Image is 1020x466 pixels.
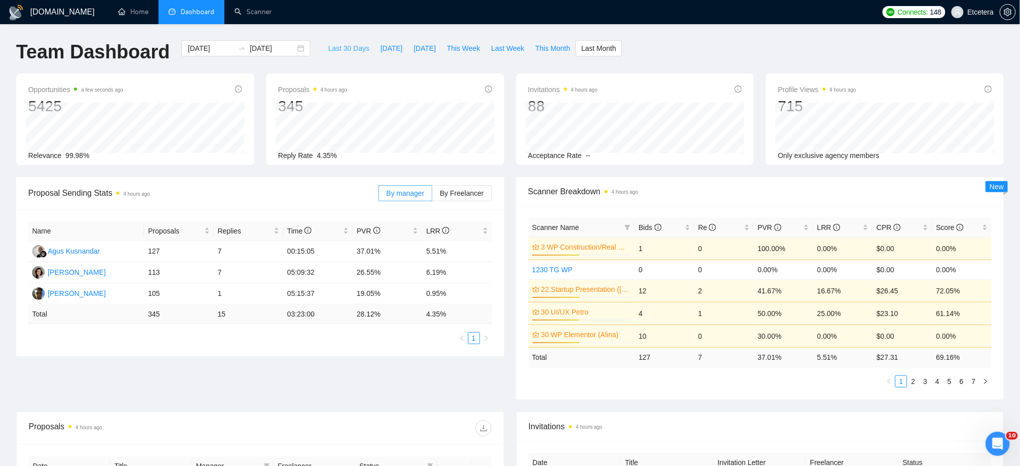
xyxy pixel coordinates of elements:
[304,227,311,234] span: info-circle
[144,262,213,283] td: 113
[898,7,928,18] span: Connects:
[541,242,629,253] a: 3 WP Construction/Real Estate Website Development ([PERSON_NAME] B)
[541,306,629,318] a: 30 UI/UX Petro
[639,223,661,231] span: Bids
[635,279,694,302] td: 12
[32,266,45,279] img: TT
[985,86,992,93] span: info-circle
[635,260,694,279] td: 0
[48,288,106,299] div: [PERSON_NAME]
[908,376,919,387] a: 2
[1000,8,1016,16] a: setting
[754,260,813,279] td: 0.00%
[894,224,901,231] span: info-circle
[919,375,931,387] li: 3
[32,289,106,297] a: AP[PERSON_NAME]
[32,287,45,300] img: AP
[373,227,380,234] span: info-circle
[895,375,907,387] li: 1
[214,241,283,262] td: 7
[414,43,436,54] span: [DATE]
[476,420,492,436] button: download
[32,268,106,276] a: TT[PERSON_NAME]
[813,237,873,260] td: 0.00%
[328,43,369,54] span: Last 30 Days
[441,40,486,56] button: This Week
[28,97,123,116] div: 5425
[422,241,492,262] td: 5.51%
[238,44,246,52] span: swap-right
[920,376,931,387] a: 3
[932,260,992,279] td: 0.00%
[813,347,873,367] td: 5.51 %
[380,43,403,54] span: [DATE]
[528,151,582,160] span: Acceptance Rate
[148,225,202,237] span: Proposals
[980,375,992,387] button: right
[954,9,961,16] span: user
[218,225,272,237] span: Replies
[28,221,144,241] th: Name
[932,347,992,367] td: 69.16 %
[813,279,873,302] td: 16.67%
[28,187,378,199] span: Proposal Sending Stats
[353,241,422,262] td: 37.01%
[283,304,353,324] td: 03:23:00
[468,332,480,344] li: 1
[778,151,880,160] span: Only exclusive agency members
[528,185,992,198] span: Scanner Breakdown
[532,244,539,251] span: crown
[447,43,480,54] span: This Week
[968,375,980,387] li: 7
[877,223,900,231] span: CPR
[386,189,424,197] span: By manager
[980,375,992,387] li: Next Page
[936,223,964,231] span: Score
[40,251,47,258] img: gigradar-bm.png
[65,151,89,160] span: 99.98%
[422,283,492,304] td: 0.95%
[883,375,895,387] button: left
[408,40,441,56] button: [DATE]
[32,245,45,258] img: AK
[813,302,873,325] td: 25.00%
[144,241,213,262] td: 127
[530,40,576,56] button: This Month
[571,87,598,93] time: 4 hours ago
[931,375,944,387] li: 4
[932,279,992,302] td: 72.05%
[532,223,579,231] span: Scanner Name
[278,151,313,160] span: Reply Rate
[957,224,964,231] span: info-circle
[873,260,932,279] td: $0.00
[529,420,992,433] span: Invitations
[833,224,840,231] span: info-circle
[169,8,176,15] span: dashboard
[694,237,754,260] td: 0
[635,325,694,347] td: 10
[214,283,283,304] td: 1
[353,262,422,283] td: 26.55%
[321,87,347,93] time: 4 hours ago
[817,223,840,231] span: LRR
[968,376,979,387] a: 7
[873,302,932,325] td: $23.10
[283,241,353,262] td: 00:15:05
[532,266,573,274] a: 1230 TG WP
[886,378,892,384] span: left
[278,84,347,96] span: Proposals
[532,308,539,316] span: crown
[576,424,603,430] time: 4 hours ago
[758,223,781,231] span: PVR
[491,43,524,54] span: Last Week
[612,189,639,195] time: 4 hours ago
[986,432,1010,456] iframe: Intercom live chat
[486,40,530,56] button: Last Week
[932,237,992,260] td: 0.00%
[813,260,873,279] td: 0.00%
[214,221,283,241] th: Replies
[485,86,492,93] span: info-circle
[426,227,449,235] span: LRR
[774,224,781,231] span: info-circle
[287,227,311,235] span: Time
